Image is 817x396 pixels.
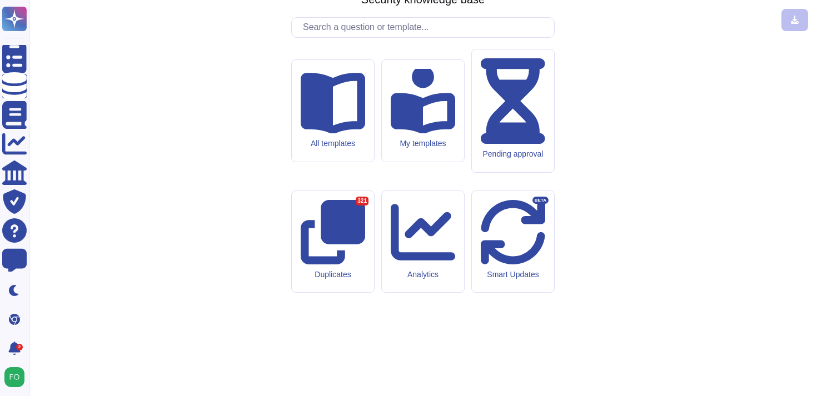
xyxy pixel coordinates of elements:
div: My templates [391,139,455,148]
div: Smart Updates [481,270,545,279]
button: user [2,365,32,389]
div: Analytics [391,270,455,279]
div: Pending approval [481,149,545,159]
div: Duplicates [301,270,365,279]
div: All templates [301,139,365,148]
input: Search a question or template... [297,18,554,37]
div: 2 [16,344,23,350]
img: user [4,367,24,387]
div: BETA [532,197,549,204]
div: 321 [356,197,368,205]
